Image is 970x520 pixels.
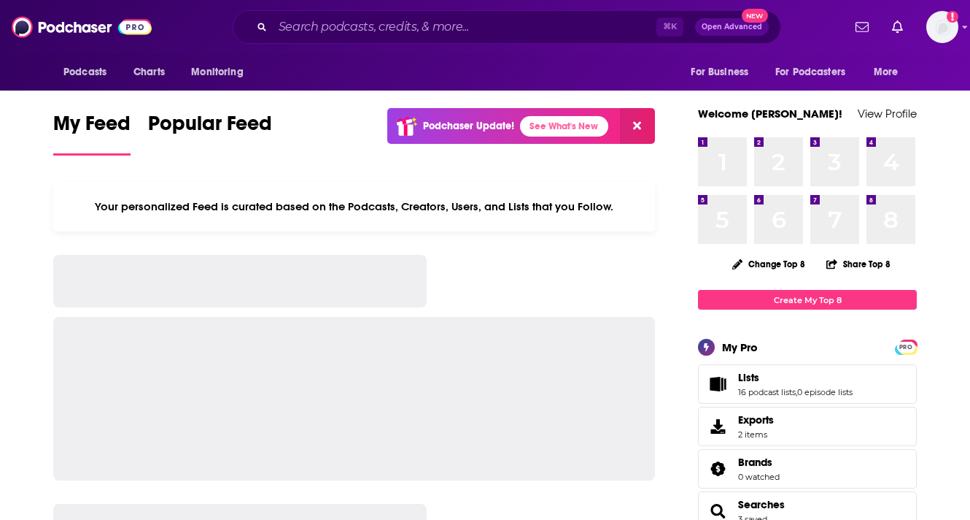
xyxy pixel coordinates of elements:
[703,374,732,394] a: Lists
[191,62,243,83] span: Monitoring
[723,255,814,273] button: Change Top 8
[850,15,874,39] a: Show notifications dropdown
[738,413,774,427] span: Exports
[53,111,131,145] span: My Feed
[738,387,796,397] a: 16 podcast lists
[738,371,759,384] span: Lists
[874,62,899,83] span: More
[738,429,774,440] span: 2 items
[698,107,842,121] a: Welcome [PERSON_NAME]!
[273,15,656,39] input: Search podcasts, credits, & more...
[148,111,272,145] span: Popular Feed
[738,498,785,511] a: Searches
[520,116,608,137] a: See What's New
[775,62,845,83] span: For Podcasters
[797,387,853,397] a: 0 episode lists
[742,9,768,23] span: New
[703,416,732,437] span: Exports
[423,120,514,132] p: Podchaser Update!
[926,11,958,43] span: Logged in as CommsPodchaser
[897,341,915,352] a: PRO
[695,18,769,36] button: Open AdvancedNew
[886,15,909,39] a: Show notifications dropdown
[738,456,780,469] a: Brands
[738,371,853,384] a: Lists
[738,456,772,469] span: Brands
[766,58,866,86] button: open menu
[698,364,917,404] span: Lists
[826,250,891,278] button: Share Top 8
[698,449,917,489] span: Brands
[53,111,131,156] a: My Feed
[680,58,767,86] button: open menu
[722,340,758,354] div: My Pro
[698,290,917,310] a: Create My Top 8
[947,11,958,23] svg: Add a profile image
[698,407,917,446] a: Exports
[703,459,732,479] a: Brands
[864,58,917,86] button: open menu
[738,472,780,482] a: 0 watched
[53,182,655,232] div: Your personalized Feed is curated based on the Podcasts, Creators, Users, and Lists that you Follow.
[124,58,174,86] a: Charts
[656,18,683,37] span: ⌘ K
[233,10,781,44] div: Search podcasts, credits, & more...
[63,62,106,83] span: Podcasts
[53,58,125,86] button: open menu
[702,23,762,31] span: Open Advanced
[12,13,152,41] img: Podchaser - Follow, Share and Rate Podcasts
[858,107,917,121] a: View Profile
[133,62,165,83] span: Charts
[691,62,748,83] span: For Business
[148,111,272,156] a: Popular Feed
[796,387,797,397] span: ,
[926,11,958,43] img: User Profile
[926,11,958,43] button: Show profile menu
[181,58,262,86] button: open menu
